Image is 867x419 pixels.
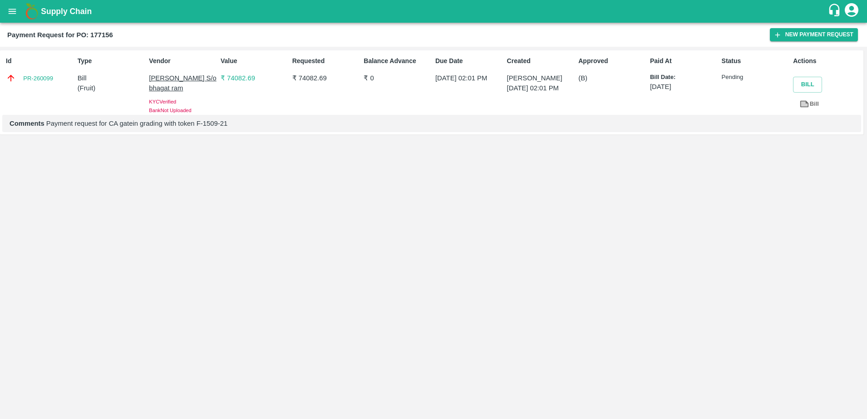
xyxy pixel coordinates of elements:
p: Status [722,56,790,66]
div: account of current user [843,2,860,21]
p: Bill [78,73,146,83]
p: Type [78,56,146,66]
button: open drawer [2,1,23,22]
p: Balance Advance [364,56,432,66]
p: ( Fruit ) [78,83,146,93]
p: Approved [578,56,646,66]
div: customer-support [828,3,843,20]
a: Bill [793,96,825,112]
p: Paid At [650,56,718,66]
p: Value [221,56,289,66]
p: (B) [578,73,646,83]
p: Requested [292,56,360,66]
b: Comments [10,120,44,127]
p: Due Date [435,56,503,66]
p: Actions [793,56,861,66]
p: Payment request for CA gatein grading with token F-1509-21 [10,118,854,128]
button: Bill [793,77,822,93]
p: [DATE] 02:01 PM [435,73,503,83]
p: Created [507,56,575,66]
p: Bill Date: [650,73,718,82]
p: Pending [722,73,790,82]
a: Supply Chain [41,5,828,18]
p: Vendor [149,56,217,66]
img: logo [23,2,41,20]
span: KYC Verified [149,99,176,104]
b: Payment Request for PO: 177156 [7,31,113,39]
p: Id [6,56,74,66]
span: Bank Not Uploaded [149,108,191,113]
p: ₹ 74082.69 [292,73,360,83]
p: ₹ 0 [364,73,432,83]
p: [PERSON_NAME] [507,73,575,83]
button: New Payment Request [770,28,858,41]
b: Supply Chain [41,7,92,16]
p: [PERSON_NAME] S/o bhagat ram [149,73,217,94]
p: [DATE] 02:01 PM [507,83,575,93]
p: [DATE] [650,82,718,92]
a: PR-260099 [23,74,53,83]
p: ₹ 74082.69 [221,73,289,83]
